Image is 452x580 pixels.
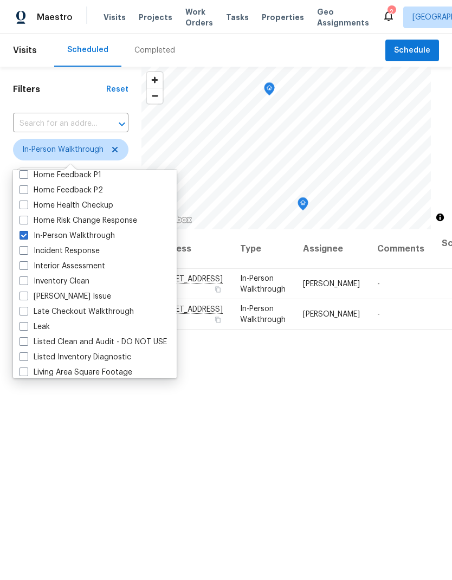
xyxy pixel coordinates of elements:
[262,12,304,23] span: Properties
[13,84,106,95] h1: Filters
[106,84,128,95] div: Reset
[20,367,132,378] label: Living Area Square Footage
[134,45,175,56] div: Completed
[213,285,223,294] button: Copy Address
[147,88,163,104] button: Zoom out
[13,115,98,132] input: Search for an address...
[67,44,108,55] div: Scheduled
[231,229,294,269] th: Type
[20,261,105,272] label: Interior Assessment
[147,72,163,88] button: Zoom in
[20,276,89,287] label: Inventory Clean
[369,229,433,269] th: Comments
[394,44,430,57] span: Schedule
[20,337,167,347] label: Listed Clean and Audit - DO NOT USE
[20,215,137,226] label: Home Risk Change Response
[294,229,369,269] th: Assignee
[22,144,104,155] span: In-Person Walkthrough
[437,211,443,223] span: Toggle attribution
[20,230,115,241] label: In-Person Walkthrough
[20,321,50,332] label: Leak
[20,185,103,196] label: Home Feedback P2
[298,197,308,214] div: Map marker
[213,315,223,325] button: Copy Address
[154,229,231,269] th: Address
[240,275,286,293] span: In-Person Walkthrough
[185,7,213,28] span: Work Orders
[20,352,131,363] label: Listed Inventory Diagnostic
[264,82,275,99] div: Map marker
[226,14,249,21] span: Tasks
[303,280,360,288] span: [PERSON_NAME]
[317,7,369,28] span: Geo Assignments
[139,12,172,23] span: Projects
[434,211,447,224] button: Toggle attribution
[377,311,380,318] span: -
[20,306,134,317] label: Late Checkout Walkthrough
[20,200,113,211] label: Home Health Checkup
[20,170,101,181] label: Home Feedback P1
[104,12,126,23] span: Visits
[114,117,130,132] button: Open
[388,7,395,17] div: 2
[240,305,286,324] span: In-Person Walkthrough
[377,280,380,288] span: -
[37,12,73,23] span: Maestro
[385,40,439,62] button: Schedule
[20,291,111,302] label: [PERSON_NAME] Issue
[303,311,360,318] span: [PERSON_NAME]
[20,246,100,256] label: Incident Response
[13,38,37,62] span: Visits
[141,67,431,229] canvas: Map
